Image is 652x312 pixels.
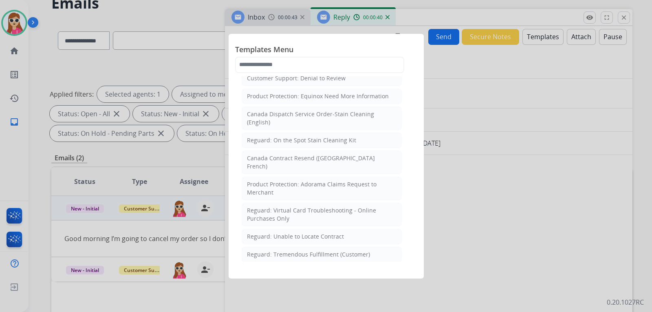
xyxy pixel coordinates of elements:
[235,44,417,57] span: Templates Menu
[247,250,370,259] div: Reguard: Tremendous Fulfillment (Customer)
[247,206,396,223] div: Reguard: Virtual Card Troubleshooting - Online Purchases Only
[247,180,396,197] div: Product Protection: Adorama Claims Request to Merchant
[247,232,344,241] div: Reguard: Unable to Locate Contract
[247,154,396,170] div: Canada Contract Resend ([GEOGRAPHIC_DATA] French)
[247,136,356,144] div: Reguard: On the Spot Stain Cleaning Kit
[247,74,346,82] div: Customer Support: Denial to Review
[247,110,396,126] div: Canada Dispatch Service Order-Stain Cleaning (English)
[247,92,389,100] div: Product Protection: Equinox Need More Information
